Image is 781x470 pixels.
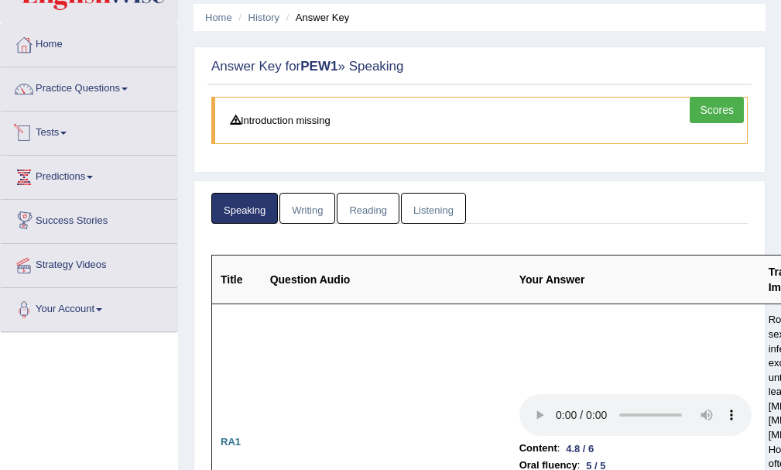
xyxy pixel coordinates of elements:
a: Home [1,23,177,62]
h2: Answer Key for » Speaking [211,60,544,74]
li: : [519,440,752,457]
a: Scores [690,97,744,123]
a: Practice Questions [1,67,177,106]
div: 4.8 / 6 [560,441,600,457]
b: RA1 [221,436,241,448]
blockquote: Introduction missing [211,97,748,144]
a: Success Stories [1,200,177,238]
a: Home [205,12,232,23]
a: Strategy Videos [1,244,177,283]
a: Your Account [1,288,177,327]
strong: PEW1 [300,59,337,74]
th: Your Answer [511,256,760,304]
a: Writing [279,193,335,225]
a: Listening [401,193,466,225]
th: Title [212,256,262,304]
th: Question Audio [262,256,511,304]
a: Speaking [211,193,278,225]
a: Reading [337,193,399,225]
li: Answer Key [283,10,350,25]
a: History [248,12,279,23]
a: Predictions [1,156,177,194]
a: Tests [1,111,177,150]
b: Content [519,440,557,457]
